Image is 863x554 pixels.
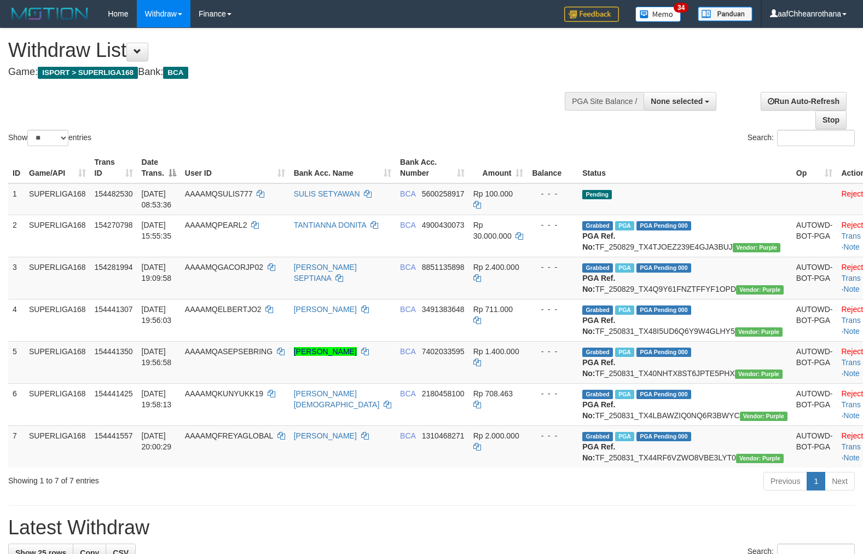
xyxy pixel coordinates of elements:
img: panduan.png [698,7,752,21]
span: Vendor URL: https://trx4.1velocity.biz [735,327,783,337]
b: PGA Ref. No: [582,358,615,378]
a: Note [843,453,860,462]
td: AUTOWD-BOT-PGA [792,299,837,341]
span: Pending [582,190,612,199]
span: Copy 1310468271 to clipboard [422,431,465,440]
span: Grabbed [582,263,613,273]
a: Next [825,472,855,490]
span: BCA [400,305,415,314]
span: BCA [400,431,415,440]
h1: Latest Withdraw [8,517,855,539]
span: Vendor URL: https://trx4.1velocity.biz [740,412,787,421]
span: Grabbed [582,348,613,357]
td: TF_250831_TX44RF6VZWO8VBE3LYT0 [578,425,792,468]
select: Showentries [27,130,68,146]
span: Copy 8851135898 to clipboard [422,263,465,272]
div: Showing 1 to 7 of 7 entries [8,471,351,486]
th: Balance [528,152,578,183]
td: SUPERLIGA168 [25,299,90,341]
td: 7 [8,425,25,468]
td: 6 [8,383,25,425]
div: PGA Site Balance / [565,92,644,111]
span: AAAAMQFREYAGLOBAL [185,431,273,440]
span: AAAAMQSULIS777 [185,189,253,198]
span: Marked by aafmaleo [615,221,634,230]
td: TF_250829_TX4Q9Y61FNZTFFYF1OPD [578,257,792,299]
span: Rp 711.000 [473,305,513,314]
th: Status [578,152,792,183]
th: Date Trans.: activate to sort column descending [137,152,181,183]
a: Reject [841,263,863,272]
span: None selected [651,97,703,106]
span: Copy 3491383648 to clipboard [422,305,465,314]
span: 154441425 [95,389,133,398]
span: PGA Pending [636,221,691,230]
a: SULIS SETYAWAN [294,189,360,198]
span: Grabbed [582,305,613,315]
span: 34 [674,3,688,13]
td: 1 [8,183,25,215]
a: TANTIANNA DONITA [294,221,367,229]
td: 4 [8,299,25,341]
span: ISPORT > SUPERLIGA168 [38,67,138,79]
th: User ID: activate to sort column ascending [181,152,289,183]
div: - - - [532,220,574,230]
label: Show entries [8,130,91,146]
td: SUPERLIGA168 [25,383,90,425]
span: BCA [400,263,415,272]
span: Grabbed [582,221,613,230]
span: [DATE] 19:58:13 [142,389,172,409]
span: PGA Pending [636,263,691,273]
span: 154281994 [95,263,133,272]
b: PGA Ref. No: [582,274,615,293]
span: BCA [400,221,415,229]
a: Note [843,411,860,420]
button: None selected [644,92,716,111]
a: [PERSON_NAME][DEMOGRAPHIC_DATA] [294,389,380,409]
label: Search: [748,130,855,146]
th: Trans ID: activate to sort column ascending [90,152,137,183]
span: PGA Pending [636,348,691,357]
th: Amount: activate to sort column ascending [469,152,528,183]
a: [PERSON_NAME] [294,305,357,314]
span: BCA [400,347,415,356]
span: Copy 2180458100 to clipboard [422,389,465,398]
span: Grabbed [582,390,613,399]
input: Search: [777,130,855,146]
a: Reject [841,305,863,314]
div: - - - [532,388,574,399]
span: BCA [163,67,188,79]
div: - - - [532,188,574,199]
a: Run Auto-Refresh [761,92,847,111]
span: Marked by aafnonsreyleab [615,263,634,273]
span: PGA Pending [636,432,691,441]
a: Note [843,285,860,293]
td: SUPERLIGA168 [25,257,90,299]
span: Rp 2.400.000 [473,263,519,272]
a: Note [843,243,860,251]
span: 154441557 [95,431,133,440]
a: Reject [841,221,863,229]
span: Copy 7402033595 to clipboard [422,347,465,356]
a: [PERSON_NAME] [294,347,357,356]
span: Copy 4900430073 to clipboard [422,221,465,229]
span: Marked by aafsoycanthlai [615,348,634,357]
span: Rp 30.000.000 [473,221,512,240]
td: 2 [8,215,25,257]
span: 154441307 [95,305,133,314]
span: Rp 100.000 [473,189,513,198]
img: Feedback.jpg [564,7,619,22]
a: Note [843,369,860,378]
div: - - - [532,262,574,273]
span: Rp 708.463 [473,389,513,398]
a: Stop [815,111,847,129]
td: AUTOWD-BOT-PGA [792,257,837,299]
span: 154441350 [95,347,133,356]
span: Vendor URL: https://trx4.1velocity.biz [735,370,783,379]
span: PGA Pending [636,305,691,315]
span: Grabbed [582,432,613,441]
b: PGA Ref. No: [582,442,615,462]
span: Marked by aafsoycanthlai [615,390,634,399]
td: TF_250831_TX40NHTX8ST6JPTE5PHX [578,341,792,383]
h4: Game: Bank: [8,67,564,78]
